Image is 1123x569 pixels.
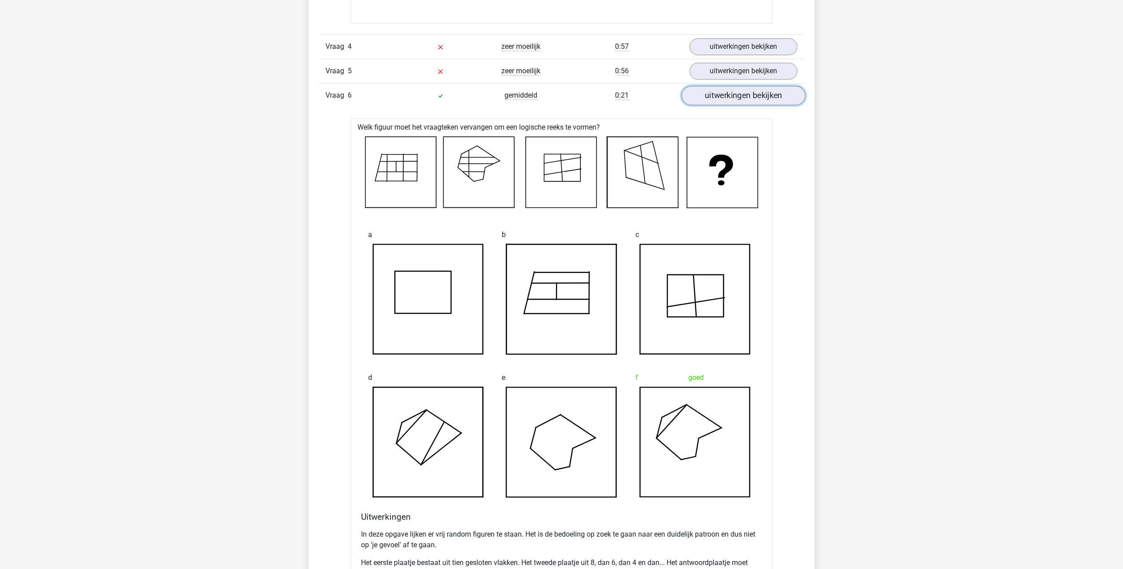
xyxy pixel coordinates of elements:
[690,38,798,55] a: uitwerkingen bekijken
[502,226,506,244] span: b
[502,42,541,51] span: zeer moeilijk
[348,42,352,51] span: 4
[690,63,798,79] a: uitwerkingen bekijken
[635,369,638,387] span: f
[326,41,348,52] span: Vraag
[502,67,541,75] span: zeer moeilijk
[635,369,755,387] div: goed
[502,369,505,387] span: e
[505,91,538,100] span: gemiddeld
[635,226,639,244] span: c
[369,226,373,244] span: a
[348,91,352,99] span: 6
[361,529,762,550] p: In deze opgave lijken er vrij random figuren te staan. Het is de bedoeling op zoek te gaan naar e...
[326,66,348,76] span: Vraag
[369,369,373,387] span: d
[615,42,629,51] span: 0:57
[615,67,629,75] span: 0:56
[361,512,762,522] h4: Uitwerkingen
[615,91,629,100] span: 0:21
[681,86,805,105] a: uitwerkingen bekijken
[326,90,348,101] span: Vraag
[348,67,352,75] span: 5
